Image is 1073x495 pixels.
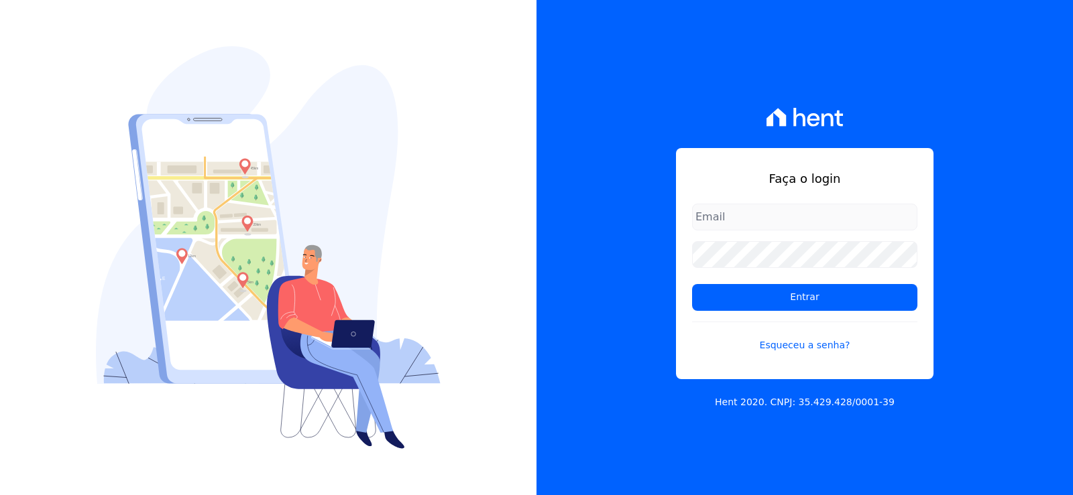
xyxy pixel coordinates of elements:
h1: Faça o login [692,169,917,188]
a: Esqueceu a senha? [692,322,917,352]
img: Login [96,46,441,449]
input: Entrar [692,284,917,311]
input: Email [692,204,917,230]
p: Hent 2020. CNPJ: 35.429.428/0001-39 [715,395,895,409]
